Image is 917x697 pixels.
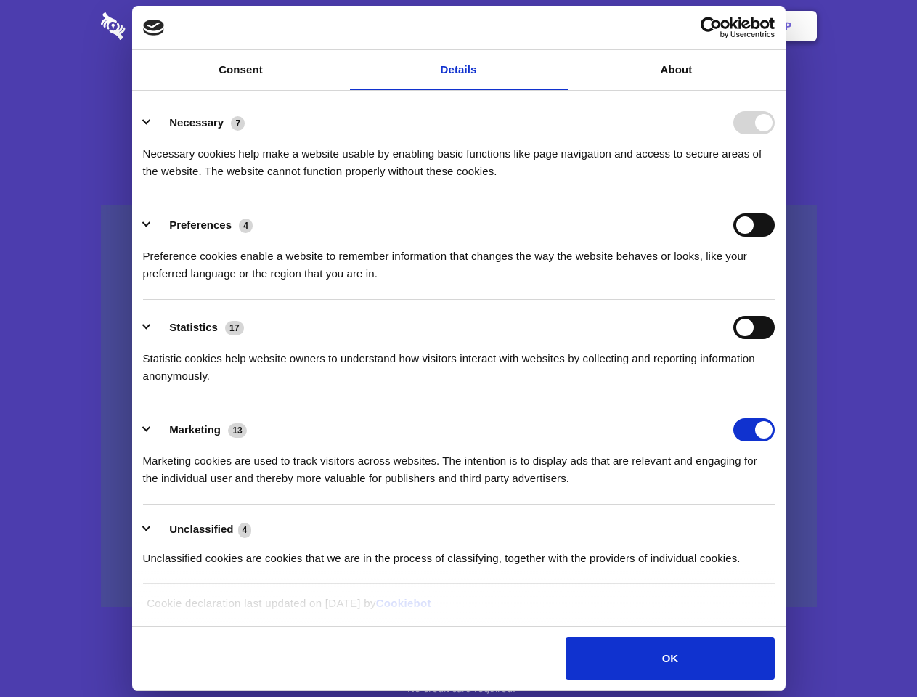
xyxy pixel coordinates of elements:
div: Preference cookies enable a website to remember information that changes the way the website beha... [143,237,775,282]
a: Details [350,50,568,90]
label: Statistics [169,321,218,333]
a: Consent [132,50,350,90]
label: Marketing [169,423,221,436]
img: logo-wordmark-white-trans-d4663122ce5f474addd5e946df7df03e33cb6a1c49d2221995e7729f52c070b2.svg [101,12,225,40]
button: Unclassified (4) [143,521,261,539]
label: Preferences [169,219,232,231]
img: logo [143,20,165,36]
div: Unclassified cookies are cookies that we are in the process of classifying, together with the pro... [143,539,775,567]
h1: Eliminate Slack Data Loss. [101,65,817,118]
a: Contact [589,4,656,49]
span: 4 [239,219,253,233]
span: 17 [225,321,244,335]
button: Statistics (17) [143,316,253,339]
span: 4 [238,523,252,537]
button: Necessary (7) [143,111,254,134]
span: 7 [231,116,245,131]
button: Preferences (4) [143,213,262,237]
div: Cookie declaration last updated on [DATE] by [136,595,781,623]
button: OK [566,637,774,680]
div: Statistic cookies help website owners to understand how visitors interact with websites by collec... [143,339,775,385]
a: Wistia video thumbnail [101,205,817,608]
iframe: Drift Widget Chat Controller [844,624,900,680]
a: Login [659,4,722,49]
button: Marketing (13) [143,418,256,441]
a: Cookiebot [376,597,431,609]
a: Usercentrics Cookiebot - opens in a new window [648,17,775,38]
a: About [568,50,786,90]
div: Necessary cookies help make a website usable by enabling basic functions like page navigation and... [143,134,775,180]
div: Marketing cookies are used to track visitors across websites. The intention is to display ads tha... [143,441,775,487]
label: Necessary [169,116,224,129]
span: 13 [228,423,247,438]
h4: Auto-redaction of sensitive data, encrypted data sharing and self-destructing private chats. Shar... [101,132,817,180]
a: Pricing [426,4,489,49]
